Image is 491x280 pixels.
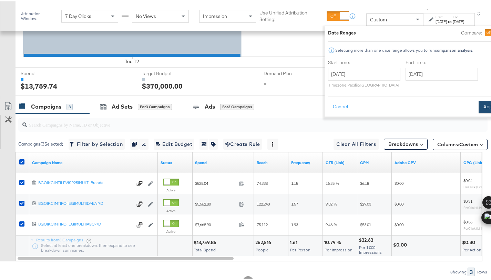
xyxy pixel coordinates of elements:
[290,238,299,244] div: 1.61
[32,159,155,164] a: Your campaign name.
[463,177,472,182] span: $0.04
[360,221,371,226] span: $53.01
[38,220,132,226] div: BGO|KC|MT|ROI|EG|MULTI|ASC-7D
[463,183,484,188] sub: Per Click (Link)
[21,69,72,76] span: Spend
[195,221,236,226] span: $7,668.90
[203,12,227,18] span: Impression
[393,240,409,247] div: $0.00
[163,187,179,191] label: Active
[136,12,156,18] span: No Views
[462,238,477,244] div: $0.30
[360,179,369,184] span: $6.18
[437,140,478,147] span: Columns:
[334,137,379,148] button: Clear All Filters
[424,7,430,10] span: ↑
[255,238,273,244] div: 262,516
[436,18,447,23] div: [DATE]
[257,179,268,184] span: 74,338
[359,236,375,242] div: $32.63
[324,238,343,244] div: 10.79 %
[384,137,428,148] button: Breakdowns
[328,99,353,112] button: Cancel
[291,179,298,184] span: 1.15
[395,200,403,205] span: $0.00
[395,159,458,164] a: Adobe CPV
[67,102,73,109] div: 3
[326,221,337,226] span: 9.46 %
[447,18,453,23] strong: to
[257,200,270,205] span: 122,240
[256,246,269,251] span: People
[69,137,125,148] button: Filter by Selection
[325,246,352,251] span: Per Impression
[27,114,446,127] input: Search Campaigns by Name, ID or Objective
[433,138,488,149] button: Columns:Custom
[38,199,132,206] a: BGO|KC|MT|ROI|EG|MULTI|DABA-7D
[463,197,472,202] span: $0.31
[21,10,58,20] div: Attribution Window:
[326,200,337,205] span: 9.32 %
[477,268,488,273] div: Rows
[291,200,298,205] span: 1.57
[290,246,310,251] span: Per Person
[328,81,400,86] p: Timezone: Pacific/[GEOGRAPHIC_DATA]
[463,225,484,229] sub: Per Click (Link)
[435,46,472,51] strong: comparison analysis
[291,159,320,164] a: The average number of times your ad was served to each person.
[335,47,473,51] div: Selecting more than one date range allows you to run .
[291,221,298,226] span: 1.93
[264,69,315,76] span: Demand Plan
[18,140,63,146] div: Campaigns ( 3 Selected)
[154,137,194,148] button: Edit Budget
[436,13,447,18] label: Start:
[21,80,57,90] div: $13,759.74
[125,57,139,63] text: Tue 12
[360,159,389,164] a: The average cost you've paid to have 1,000 impressions of your ad.
[163,228,179,232] label: Active
[453,18,464,23] div: [DATE]
[468,266,475,275] div: 3
[257,159,286,164] a: The number of people your ad was served to.
[71,139,123,147] span: Filter by Selection
[138,102,172,109] div: for 3 Campaigns
[370,15,387,21] span: Custom
[38,179,132,184] div: BGO|KC|MT|LPV|SP25|MULTI|Brands
[453,13,464,18] label: End:
[259,8,324,21] label: Use Unified Attribution Setting:
[31,101,61,109] div: Campaigns
[463,204,484,208] sub: Per Click (Link)
[326,159,355,164] a: The number of clicks received on a link in your ad divided by the number of impressions.
[257,221,268,226] span: 75,112
[450,268,468,273] div: Showing:
[463,218,472,223] span: $0.56
[142,80,183,90] div: $370,000.00
[38,220,132,227] a: BGO|KC|MT|ROI|EG|MULTI|ASC-7D
[395,179,403,184] span: $0.00
[225,139,260,147] span: Create Rule
[406,58,481,64] label: End Time:
[38,179,132,186] a: BGO|KC|MT|LPV|SP25|MULTI|Brands
[194,238,218,244] div: $13,759.86
[195,159,251,164] a: The total amount spent to date.
[65,12,91,18] span: 7 Day Clicks
[195,179,236,184] span: $528.04
[194,246,216,251] span: Total Spend
[328,58,400,64] label: Start Time:
[156,139,192,147] span: Edit Budget
[38,199,132,205] div: BGO|KC|MT|ROI|EG|MULTI|DABA-7D
[461,28,482,35] label: Compare:
[326,179,339,184] span: 16.35 %
[264,77,266,87] div: -
[336,139,376,147] span: Clear All Filters
[359,243,382,253] span: Per 1,000 Impressions
[395,221,403,226] span: $0.00
[205,101,215,109] div: Ads
[161,159,190,164] a: Shows the current state of your Ad Campaign.
[462,246,481,251] span: Per Action
[360,200,371,205] span: $29.03
[459,140,478,146] span: Custom
[220,102,254,109] div: for 3 Campaigns
[223,137,262,148] button: Create Rule
[142,69,194,76] span: Target Budget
